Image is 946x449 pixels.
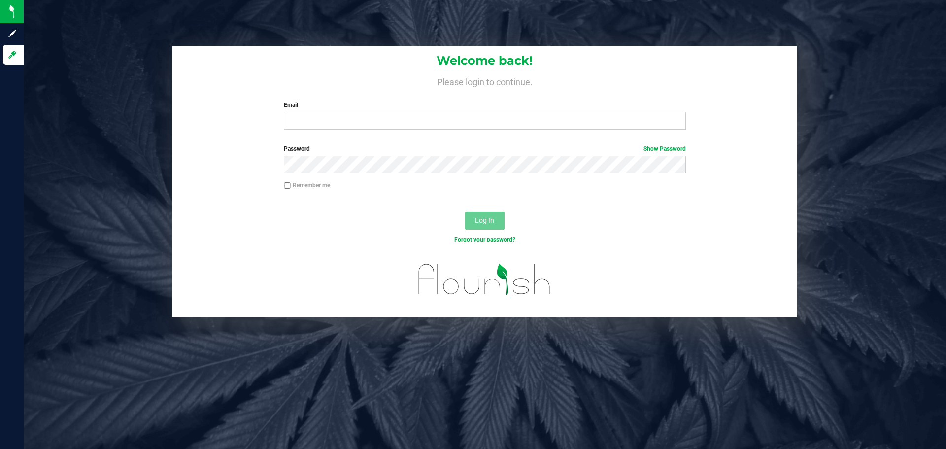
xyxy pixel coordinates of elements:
[643,145,686,152] a: Show Password
[7,29,17,38] inline-svg: Sign up
[172,54,797,67] h1: Welcome back!
[284,101,685,109] label: Email
[454,236,515,243] a: Forgot your password?
[475,216,494,224] span: Log In
[284,181,330,190] label: Remember me
[7,50,17,60] inline-svg: Log in
[284,182,291,189] input: Remember me
[284,145,310,152] span: Password
[406,254,563,305] img: flourish_logo.svg
[465,212,505,230] button: Log In
[172,75,797,87] h4: Please login to continue.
